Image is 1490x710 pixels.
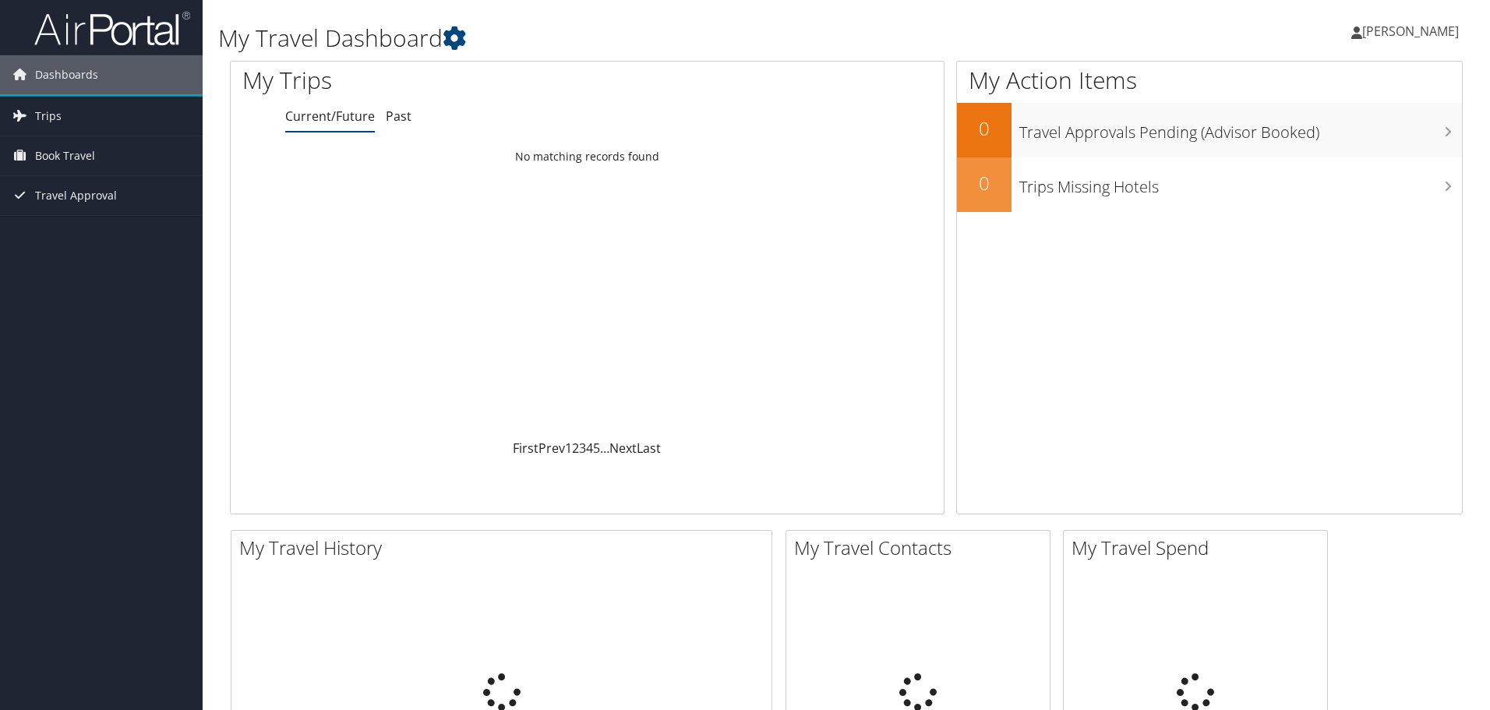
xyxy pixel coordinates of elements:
a: First [513,440,538,457]
h1: My Trips [242,64,635,97]
span: Dashboards [35,55,98,94]
span: Book Travel [35,136,95,175]
a: 2 [572,440,579,457]
a: 3 [579,440,586,457]
td: No matching records found [231,143,944,171]
a: Past [386,108,411,125]
span: … [600,440,609,457]
h1: My Travel Dashboard [218,22,1056,55]
span: [PERSON_NAME] [1362,23,1459,40]
a: 0Trips Missing Hotels [957,157,1462,212]
h2: My Travel History [239,535,771,561]
a: 1 [565,440,572,457]
h3: Trips Missing Hotels [1019,168,1462,198]
h2: My Travel Contacts [794,535,1050,561]
a: Current/Future [285,108,375,125]
a: [PERSON_NAME] [1351,8,1474,55]
a: 4 [586,440,593,457]
h2: My Travel Spend [1072,535,1327,561]
h2: 0 [957,170,1012,196]
h3: Travel Approvals Pending (Advisor Booked) [1019,114,1462,143]
a: Last [637,440,661,457]
a: Next [609,440,637,457]
h2: 0 [957,115,1012,142]
span: Trips [35,97,62,136]
img: airportal-logo.png [34,10,190,47]
a: 0Travel Approvals Pending (Advisor Booked) [957,103,1462,157]
h1: My Action Items [957,64,1462,97]
a: Prev [538,440,565,457]
a: 5 [593,440,600,457]
span: Travel Approval [35,176,117,215]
